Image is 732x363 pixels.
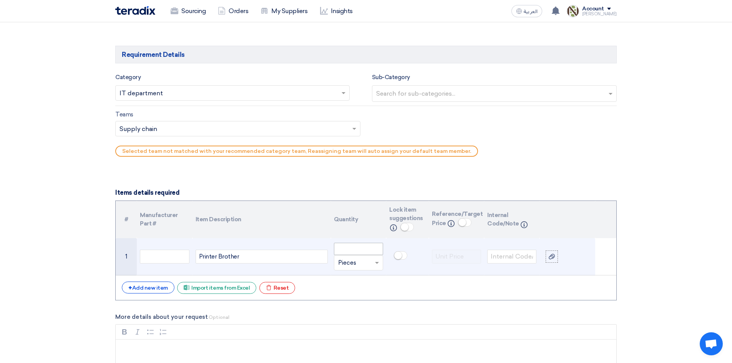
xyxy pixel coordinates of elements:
img: Teradix logo [115,6,155,15]
label: More details about your request [115,313,617,322]
div: [PERSON_NAME] [582,12,617,16]
span: + [128,284,132,292]
th: Serial Number [116,201,137,239]
span: Optional [209,315,229,320]
th: Item Description [193,201,331,239]
a: Insights [314,3,359,20]
span: Lock item suggestions [389,206,423,222]
input: Internal Code/Note [487,250,536,264]
input: Amount [334,243,383,255]
input: Unit Price [432,250,481,264]
td: 1 [116,238,137,275]
span: Reference/Target Price [432,211,483,227]
div: Account [582,6,604,12]
a: My Suppliers [254,3,314,20]
label: Category [115,73,141,82]
th: Manufacturer Part # [137,201,192,239]
span: Internal Code/Note [487,212,519,227]
label: Sub-Category [372,73,410,82]
label: Teams [115,110,133,119]
div: Open chat [700,332,723,355]
h5: Requirement Details [115,46,617,63]
div: Add new item [122,282,174,293]
div: Reset [259,282,295,294]
div: Import items from Excel [177,282,256,294]
div: Name [196,250,328,264]
button: العربية [511,5,542,17]
a: Orders [212,3,254,20]
input: Model Number [140,250,189,264]
a: Sourcing [164,3,212,20]
img: Screenshot___1756930143446.png [567,5,579,17]
span: العربية [524,9,538,14]
th: Quantity [331,201,386,239]
label: Items details required [115,188,179,197]
p: Selected team not matched with your recommended category team, Reassigning team will auto assign ... [115,146,478,157]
